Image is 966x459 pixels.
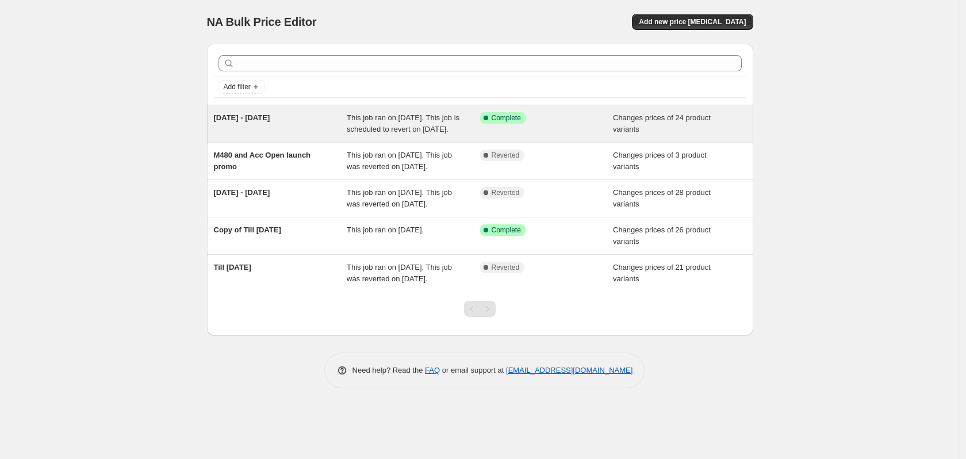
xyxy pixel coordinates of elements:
span: [DATE] - [DATE] [214,113,270,122]
span: Changes prices of 26 product variants [613,225,711,246]
span: [DATE] - [DATE] [214,188,270,197]
span: Reverted [492,188,520,197]
span: Reverted [492,263,520,272]
span: This job ran on [DATE]. This job was reverted on [DATE]. [347,151,452,171]
span: Reverted [492,151,520,160]
span: Changes prices of 28 product variants [613,188,711,208]
button: Add new price [MEDICAL_DATA] [632,14,753,30]
button: Add filter [218,80,264,94]
span: NA Bulk Price Editor [207,16,317,28]
nav: Pagination [464,301,496,317]
span: Add filter [224,82,251,91]
span: Till [DATE] [214,263,251,271]
span: or email support at [440,366,506,374]
span: This job ran on [DATE]. This job is scheduled to revert on [DATE]. [347,113,459,133]
span: Copy of Till [DATE] [214,225,281,234]
span: Complete [492,225,521,235]
span: This job ran on [DATE]. This job was reverted on [DATE]. [347,263,452,283]
a: [EMAIL_ADDRESS][DOMAIN_NAME] [506,366,632,374]
span: Changes prices of 3 product variants [613,151,707,171]
span: This job ran on [DATE]. This job was reverted on [DATE]. [347,188,452,208]
span: Add new price [MEDICAL_DATA] [639,17,746,26]
span: Complete [492,113,521,123]
span: This job ran on [DATE]. [347,225,424,234]
span: M480 and Acc Open launch promo [214,151,311,171]
span: Changes prices of 24 product variants [613,113,711,133]
span: Changes prices of 21 product variants [613,263,711,283]
a: FAQ [425,366,440,374]
span: Need help? Read the [352,366,425,374]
